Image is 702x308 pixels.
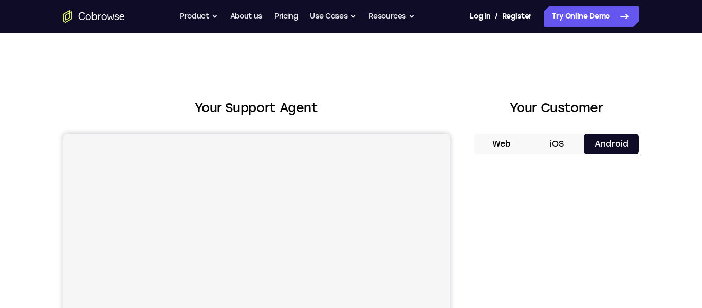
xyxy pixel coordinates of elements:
[63,99,450,117] h2: Your Support Agent
[180,6,218,27] button: Product
[274,6,298,27] a: Pricing
[502,6,532,27] a: Register
[584,134,639,154] button: Android
[529,134,584,154] button: iOS
[474,99,639,117] h2: Your Customer
[310,6,356,27] button: Use Cases
[495,10,498,23] span: /
[230,6,262,27] a: About us
[474,134,529,154] button: Web
[368,6,415,27] button: Resources
[544,6,639,27] a: Try Online Demo
[470,6,490,27] a: Log In
[63,10,125,23] a: Go to the home page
